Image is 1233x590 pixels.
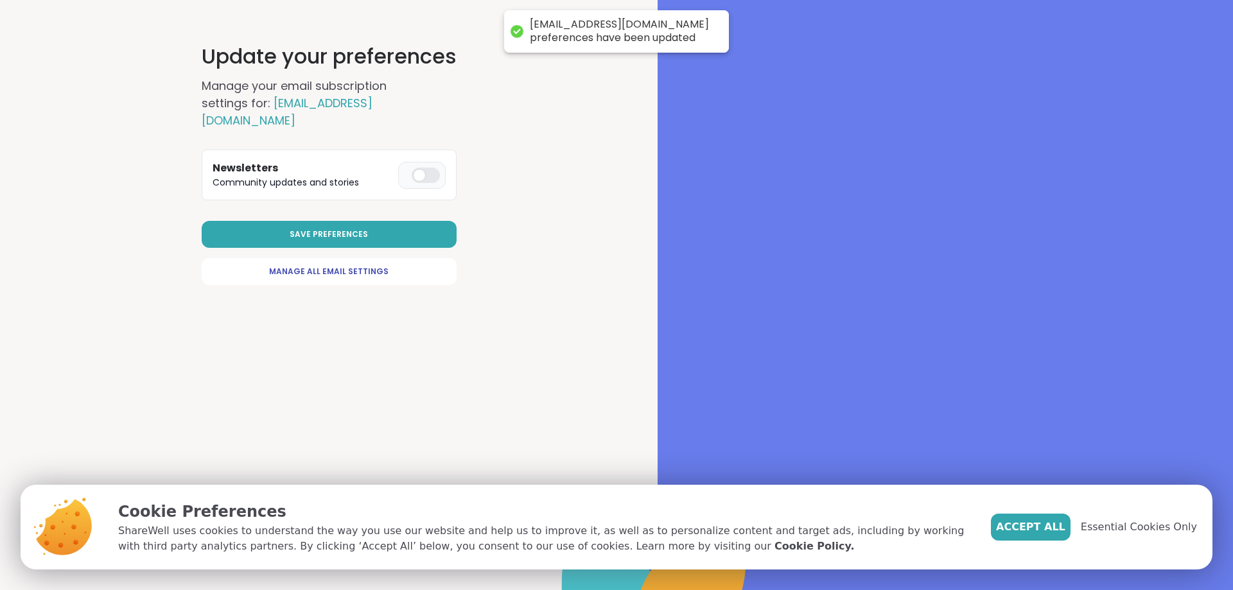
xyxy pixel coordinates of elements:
[202,258,457,285] a: Manage All Email Settings
[530,18,716,45] div: [EMAIL_ADDRESS][DOMAIN_NAME] preferences have been updated
[991,514,1071,541] button: Accept All
[118,500,970,523] p: Cookie Preferences
[202,41,457,72] h1: Update your preferences
[269,266,389,277] span: Manage All Email Settings
[118,523,970,554] p: ShareWell uses cookies to understand the way you use our website and help us to improve it, as we...
[290,229,368,240] span: Save Preferences
[202,221,457,248] button: Save Preferences
[202,77,433,129] h2: Manage your email subscription settings for:
[1081,519,1197,535] span: Essential Cookies Only
[213,176,393,189] p: Community updates and stories
[202,95,372,128] span: [EMAIL_ADDRESS][DOMAIN_NAME]
[996,519,1065,535] span: Accept All
[774,539,854,554] a: Cookie Policy.
[213,161,393,176] h3: Newsletters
